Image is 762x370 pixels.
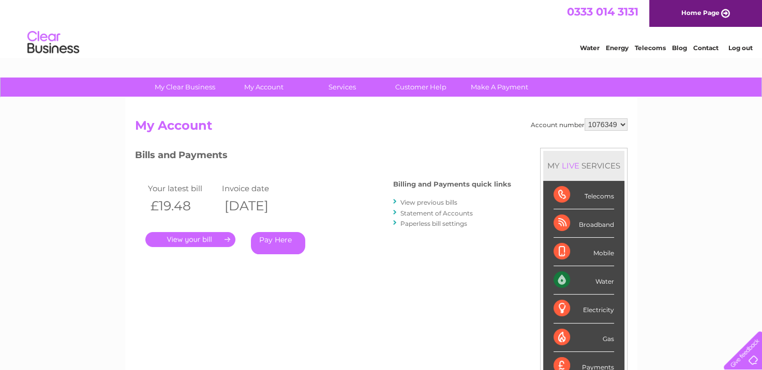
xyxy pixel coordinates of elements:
div: Mobile [554,238,614,266]
a: Contact [693,44,719,52]
img: logo.png [27,27,80,58]
div: MY SERVICES [543,151,624,180]
div: Telecoms [554,181,614,209]
a: My Clear Business [142,78,228,97]
h2: My Account [135,118,627,138]
a: View previous bills [400,198,457,206]
a: Services [300,78,385,97]
a: Customer Help [378,78,464,97]
div: LIVE [560,161,581,171]
h3: Bills and Payments [135,148,511,166]
div: Clear Business is a trading name of Verastar Limited (registered in [GEOGRAPHIC_DATA] No. 3667643... [137,6,626,50]
h4: Billing and Payments quick links [393,180,511,188]
a: . [145,232,235,247]
a: Telecoms [635,44,666,52]
a: Make A Payment [457,78,542,97]
a: 0333 014 3131 [567,5,638,18]
th: £19.48 [145,195,220,217]
a: Blog [672,44,687,52]
a: Statement of Accounts [400,209,473,217]
div: Gas [554,323,614,352]
a: Water [580,44,600,52]
div: Water [554,266,614,295]
a: My Account [221,78,306,97]
a: Pay Here [251,232,305,254]
div: Broadband [554,209,614,238]
div: Account number [531,118,627,131]
div: Electricity [554,295,614,323]
a: Energy [606,44,629,52]
td: Invoice date [219,181,294,195]
td: Your latest bill [145,181,220,195]
th: [DATE] [219,195,294,217]
a: Log out [728,44,752,52]
a: Paperless bill settings [400,220,467,227]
